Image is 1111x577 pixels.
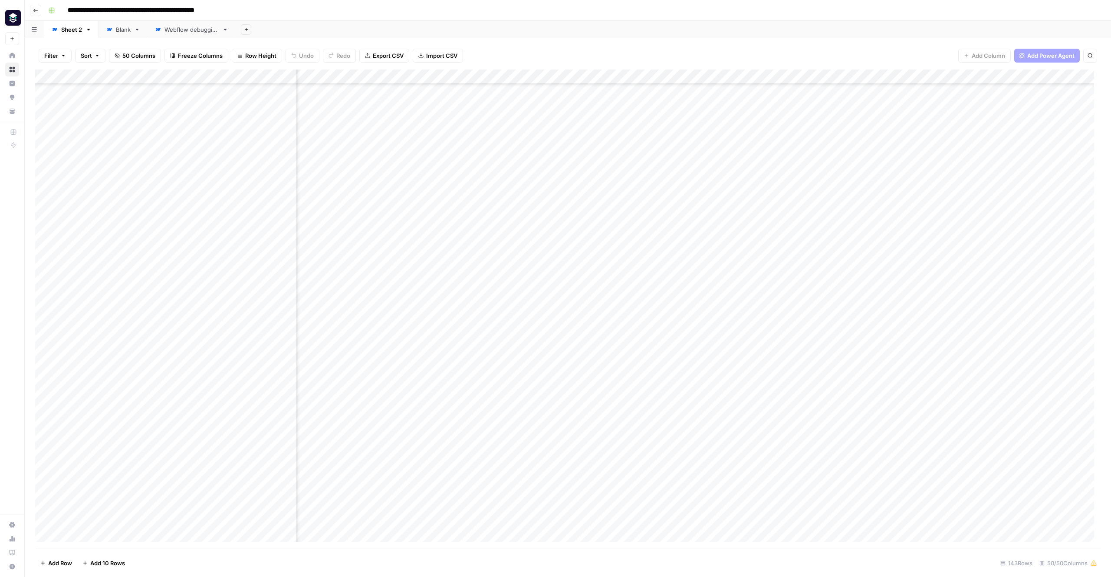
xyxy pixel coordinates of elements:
[972,51,1005,60] span: Add Column
[359,49,409,63] button: Export CSV
[323,49,356,63] button: Redo
[5,76,19,90] a: Insights
[35,556,77,570] button: Add Row
[5,7,19,29] button: Workspace: Platformengineering.org
[245,51,276,60] span: Row Height
[5,546,19,560] a: Learning Hub
[75,49,105,63] button: Sort
[44,51,58,60] span: Filter
[122,51,155,60] span: 50 Columns
[5,10,21,26] img: Platformengineering.org Logo
[77,556,130,570] button: Add 10 Rows
[164,49,228,63] button: Freeze Columns
[164,25,219,34] div: Webflow debugging
[336,51,350,60] span: Redo
[997,556,1036,570] div: 143 Rows
[48,559,72,567] span: Add Row
[373,51,404,60] span: Export CSV
[61,25,82,34] div: Sheet 2
[109,49,161,63] button: 50 Columns
[286,49,319,63] button: Undo
[426,51,457,60] span: Import CSV
[1014,49,1080,63] button: Add Power Agent
[958,49,1011,63] button: Add Column
[81,51,92,60] span: Sort
[99,21,148,38] a: Blank
[5,560,19,574] button: Help + Support
[39,49,72,63] button: Filter
[5,104,19,118] a: Your Data
[5,49,19,63] a: Home
[5,90,19,104] a: Opportunities
[178,51,223,60] span: Freeze Columns
[44,21,99,38] a: Sheet 2
[90,559,125,567] span: Add 10 Rows
[413,49,463,63] button: Import CSV
[5,532,19,546] a: Usage
[299,51,314,60] span: Undo
[1036,556,1101,570] div: 50/50 Columns
[5,518,19,532] a: Settings
[148,21,236,38] a: Webflow debugging
[1027,51,1075,60] span: Add Power Agent
[232,49,282,63] button: Row Height
[116,25,131,34] div: Blank
[5,63,19,76] a: Browse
